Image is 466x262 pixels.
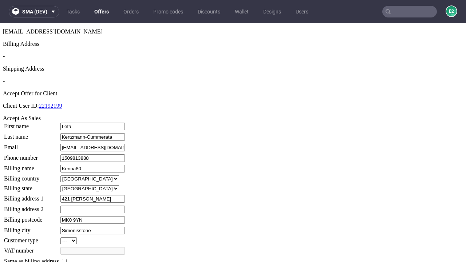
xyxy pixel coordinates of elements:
[22,9,47,14] span: sma (dev)
[4,182,59,190] td: Billing address 2
[193,6,225,17] a: Discounts
[4,120,59,128] td: Email
[259,6,285,17] a: Designs
[119,6,143,17] a: Orders
[90,6,113,17] a: Offers
[4,152,59,159] td: Billing country
[4,203,59,211] td: Billing city
[62,6,84,17] a: Tasks
[4,223,59,232] td: VAT number
[3,55,5,61] span: -
[149,6,187,17] a: Promo codes
[4,99,59,107] td: First name
[3,17,463,24] div: Billing Address
[4,131,59,139] td: Phone number
[291,6,313,17] a: Users
[4,171,59,180] td: Billing address 1
[4,141,59,150] td: Billing name
[4,110,59,118] td: Last name
[3,79,463,86] p: Client User ID:
[3,42,463,49] div: Shipping Address
[4,234,59,242] td: Same as billing address
[446,6,457,16] figcaption: e2
[39,79,62,86] a: 22192199
[4,162,59,169] td: Billing state
[4,214,59,221] td: Customer type
[230,6,253,17] a: Wallet
[3,67,463,74] div: Accept Offer for Client
[3,30,5,36] span: -
[4,192,59,201] td: Billing postcode
[9,6,59,17] button: sma (dev)
[3,5,103,11] span: [EMAIL_ADDRESS][DOMAIN_NAME]
[3,92,463,98] div: Accept As Sales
